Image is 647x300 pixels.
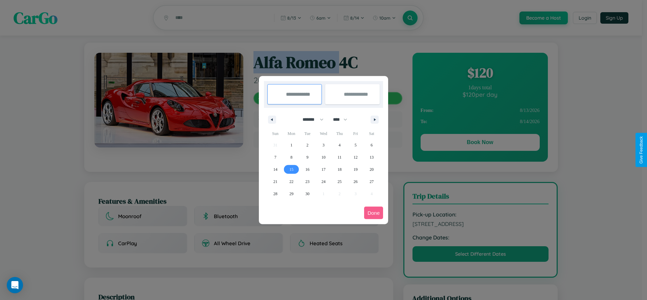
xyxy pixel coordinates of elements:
[338,139,340,151] span: 4
[283,188,299,200] button: 29
[348,163,363,176] button: 19
[289,188,293,200] span: 29
[283,128,299,139] span: Mon
[348,139,363,151] button: 5
[364,163,380,176] button: 20
[283,163,299,176] button: 15
[315,176,331,188] button: 24
[267,163,283,176] button: 14
[370,176,374,188] span: 27
[321,176,326,188] span: 24
[299,128,315,139] span: Tue
[371,139,373,151] span: 6
[364,139,380,151] button: 6
[354,176,358,188] span: 26
[290,139,292,151] span: 1
[364,128,380,139] span: Sat
[315,128,331,139] span: Wed
[273,188,277,200] span: 28
[307,139,309,151] span: 2
[348,176,363,188] button: 26
[315,163,331,176] button: 17
[322,139,325,151] span: 3
[267,176,283,188] button: 21
[283,151,299,163] button: 8
[299,151,315,163] button: 9
[289,163,293,176] span: 15
[332,163,348,176] button: 18
[306,163,310,176] span: 16
[267,128,283,139] span: Sun
[348,128,363,139] span: Fri
[290,151,292,163] span: 8
[321,163,326,176] span: 17
[315,151,331,163] button: 10
[355,139,357,151] span: 5
[332,176,348,188] button: 25
[338,151,342,163] span: 11
[354,163,358,176] span: 19
[348,151,363,163] button: 12
[332,128,348,139] span: Thu
[354,151,358,163] span: 12
[283,176,299,188] button: 22
[299,163,315,176] button: 16
[274,151,276,163] span: 7
[299,139,315,151] button: 2
[307,151,309,163] span: 9
[370,151,374,163] span: 13
[299,188,315,200] button: 30
[267,151,283,163] button: 7
[364,176,380,188] button: 27
[370,163,374,176] span: 20
[273,176,277,188] span: 21
[337,176,341,188] span: 25
[306,176,310,188] span: 23
[332,139,348,151] button: 4
[273,163,277,176] span: 14
[299,176,315,188] button: 23
[315,139,331,151] button: 3
[306,188,310,200] span: 30
[337,163,341,176] span: 18
[364,207,383,219] button: Done
[7,277,23,293] div: Open Intercom Messenger
[289,176,293,188] span: 22
[332,151,348,163] button: 11
[364,151,380,163] button: 13
[283,139,299,151] button: 1
[267,188,283,200] button: 28
[321,151,326,163] span: 10
[639,136,644,164] div: Give Feedback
